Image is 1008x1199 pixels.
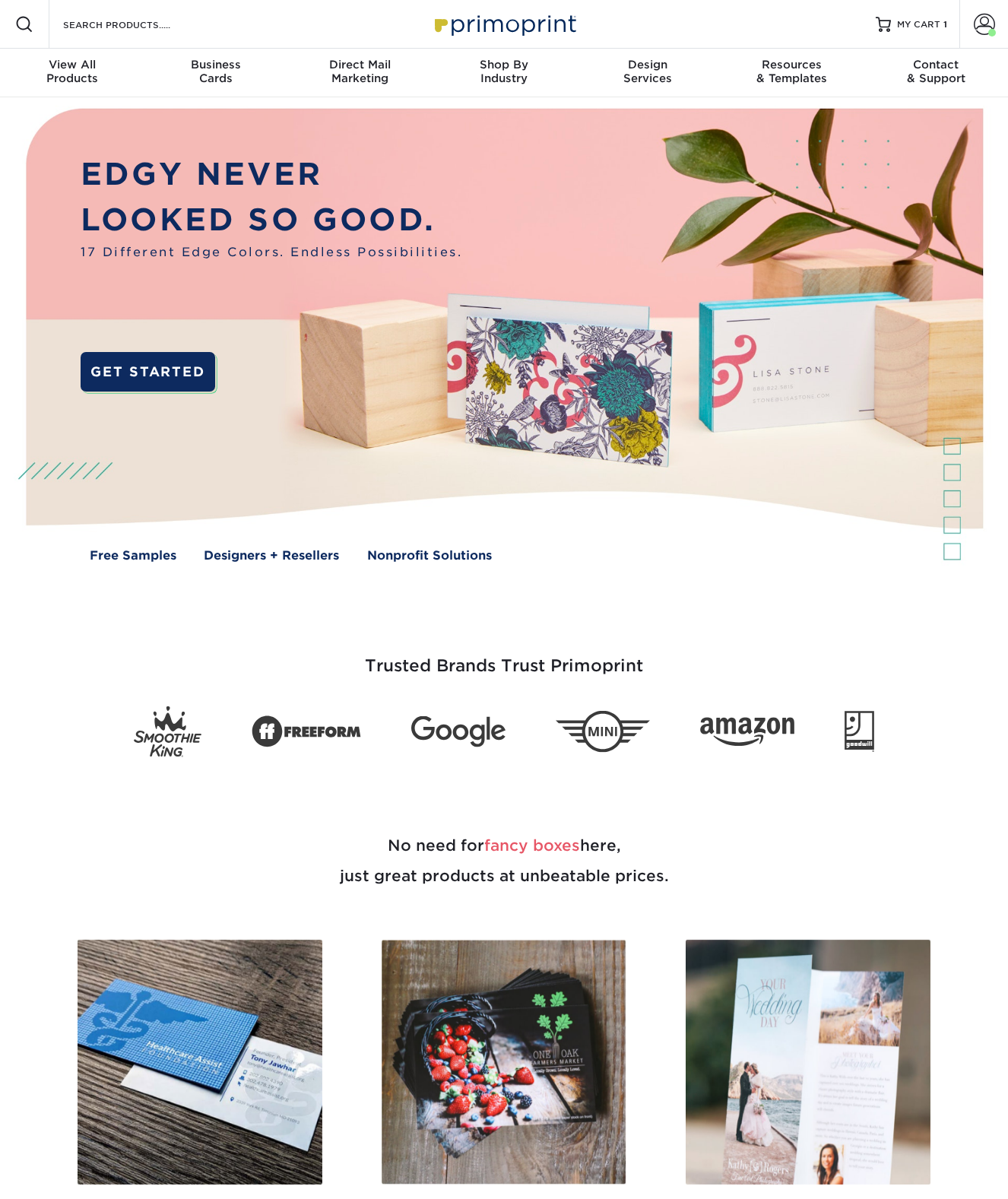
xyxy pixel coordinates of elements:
a: Resources& Templates [720,49,864,97]
p: EDGY NEVER [81,152,462,198]
div: & Templates [720,58,864,85]
span: Shop By [432,58,575,71]
img: Postcards [382,940,626,1185]
img: Amazon [700,718,794,747]
a: DesignServices [576,49,720,97]
a: Shop ByIndustry [432,49,575,97]
span: Contact [864,58,1008,71]
span: 1 [943,19,947,30]
img: Mini [556,711,650,753]
img: Brochures and Flyers [686,940,930,1185]
span: fancy boxes [484,836,580,855]
div: & Support [864,58,1008,85]
a: Free Samples [90,547,176,565]
div: Marketing [288,58,432,85]
h2: No need for here, just great products at unbeatable prices. [59,794,949,928]
span: 17 Different Edge Colors. Endless Possibilities. [81,243,462,262]
a: Contact& Support [864,49,1008,97]
a: Designers + Resellers [204,547,339,565]
div: Cards [144,58,287,85]
img: Google [411,716,506,747]
div: Industry [432,58,575,85]
span: Design [576,58,720,71]
div: Services [576,58,720,85]
a: Direct MailMarketing [288,49,432,97]
span: Resources [720,58,864,71]
a: GET STARTED [81,352,214,392]
img: Smoothie King [134,706,201,757]
img: Freeform [252,708,361,757]
input: SEARCH PRODUCTS..... [62,15,210,33]
span: MY CART [897,18,940,31]
a: BusinessCards [144,49,287,97]
span: Business [144,58,287,71]
h3: Trusted Brands Trust Primoprint [59,620,949,694]
img: Business Cards [78,940,322,1185]
a: Nonprofit Solutions [367,547,492,565]
img: Goodwill [845,712,874,753]
p: LOOKED SO GOOD. [81,198,462,243]
span: Direct Mail [288,58,432,71]
img: Primoprint [428,8,580,40]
